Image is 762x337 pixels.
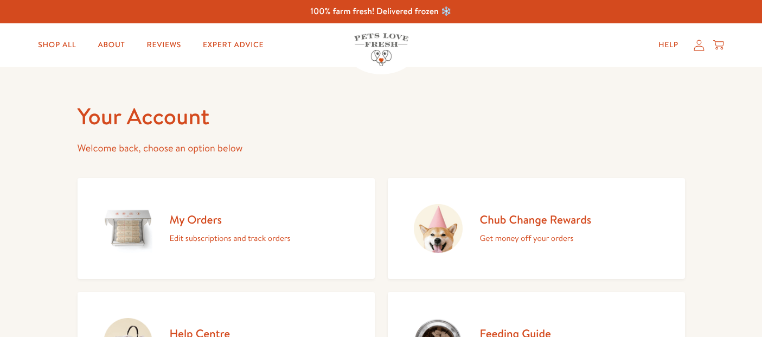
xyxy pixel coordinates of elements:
img: Pets Love Fresh [354,33,408,66]
p: Get money off your orders [480,231,592,245]
a: Shop All [29,34,85,56]
a: My Orders Edit subscriptions and track orders [78,178,375,279]
a: Expert Advice [194,34,272,56]
a: Reviews [138,34,190,56]
p: Welcome back, choose an option below [78,140,685,157]
p: Edit subscriptions and track orders [170,231,291,245]
h1: Your Account [78,101,685,131]
a: Help [650,34,687,56]
a: Chub Change Rewards Get money off your orders [388,178,685,279]
a: About [89,34,133,56]
h2: My Orders [170,212,291,227]
h2: Chub Change Rewards [480,212,592,227]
